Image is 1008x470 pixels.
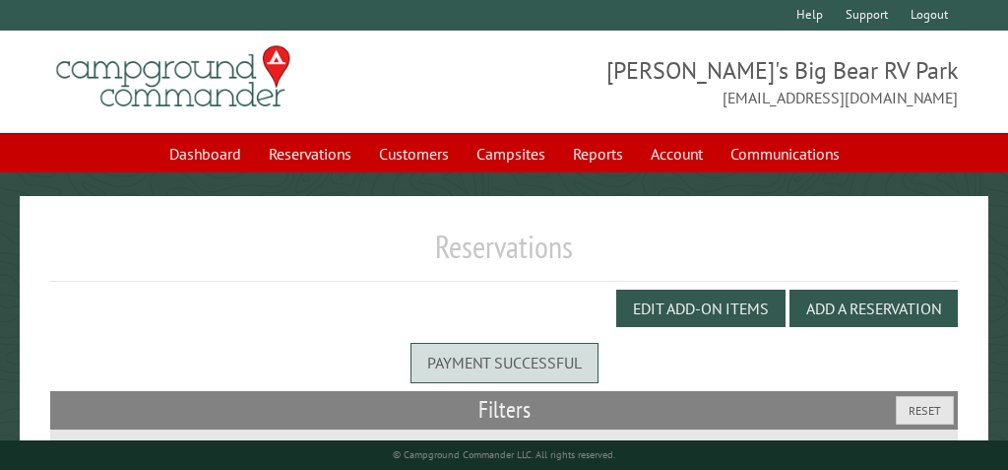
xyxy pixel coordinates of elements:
[50,391,958,429] h2: Filters
[504,54,958,109] span: [PERSON_NAME]'s Big Bear RV Park [EMAIL_ADDRESS][DOMAIN_NAME]
[50,38,296,115] img: Campground Commander
[789,290,958,327] button: Add a Reservation
[410,343,598,382] div: Payment successful
[465,135,557,172] a: Campsites
[50,228,958,282] h1: Reservations
[157,135,253,172] a: Dashboard
[393,448,615,461] small: © Campground Commander LLC. All rights reserved.
[896,396,954,425] button: Reset
[639,135,715,172] a: Account
[257,135,363,172] a: Reservations
[561,135,635,172] a: Reports
[367,135,461,172] a: Customers
[719,135,851,172] a: Communications
[616,290,786,327] button: Edit Add-on Items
